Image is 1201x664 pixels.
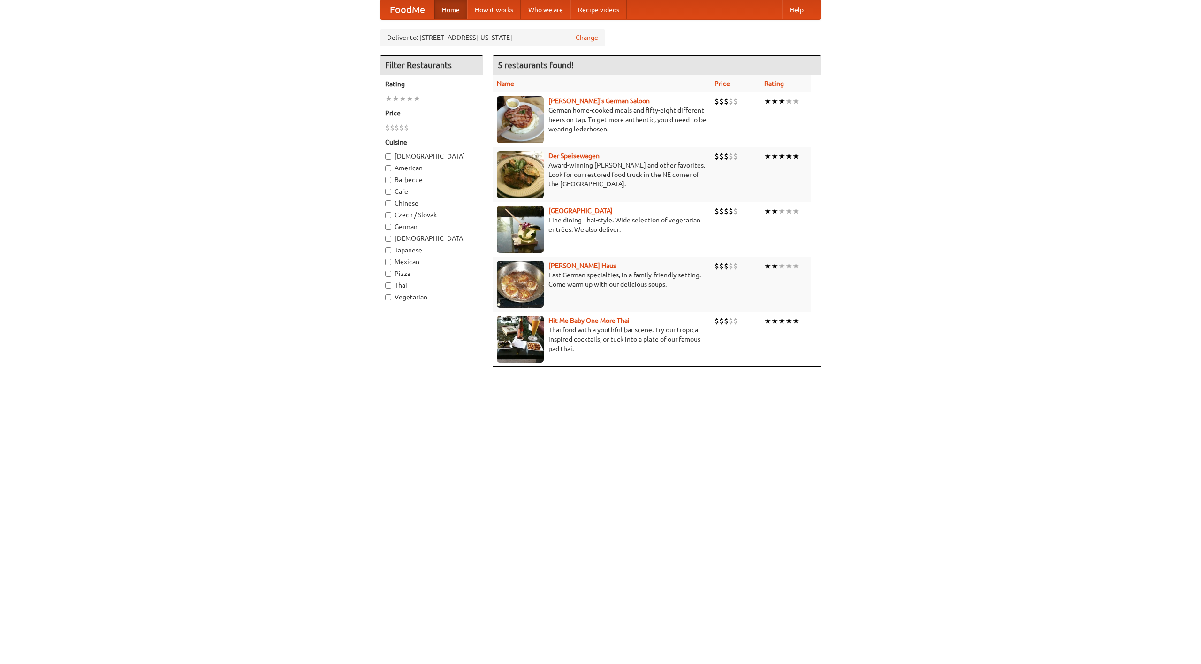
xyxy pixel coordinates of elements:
li: $ [395,122,399,133]
h5: Price [385,108,478,118]
li: $ [733,261,738,271]
li: $ [729,261,733,271]
input: [DEMOGRAPHIC_DATA] [385,153,391,160]
li: $ [719,316,724,326]
a: How it works [467,0,521,19]
li: ★ [792,316,799,326]
li: $ [404,122,409,133]
input: Thai [385,282,391,289]
a: Change [576,33,598,42]
li: ★ [792,96,799,107]
h4: Filter Restaurants [380,56,483,75]
a: [GEOGRAPHIC_DATA] [548,207,613,214]
li: $ [715,151,719,161]
li: $ [733,151,738,161]
li: ★ [785,206,792,216]
input: Cafe [385,189,391,195]
a: FoodMe [380,0,434,19]
li: $ [729,96,733,107]
label: Vegetarian [385,292,478,302]
p: Award-winning [PERSON_NAME] and other favorites. Look for our restored food truck in the NE corne... [497,160,707,189]
li: ★ [778,316,785,326]
input: Japanese [385,247,391,253]
label: German [385,222,478,231]
label: Barbecue [385,175,478,184]
a: Price [715,80,730,87]
li: ★ [778,206,785,216]
img: satay.jpg [497,206,544,253]
a: Hit Me Baby One More Thai [548,317,630,324]
li: ★ [785,261,792,271]
li: $ [733,206,738,216]
h5: Rating [385,79,478,89]
li: $ [729,316,733,326]
input: Pizza [385,271,391,277]
p: East German specialties, in a family-friendly setting. Come warm up with our delicious soups. [497,270,707,289]
li: ★ [764,316,771,326]
li: ★ [771,96,778,107]
input: German [385,224,391,230]
li: $ [724,96,729,107]
ng-pluralize: 5 restaurants found! [498,61,574,69]
li: ★ [785,316,792,326]
li: ★ [785,96,792,107]
li: ★ [771,151,778,161]
li: ★ [778,261,785,271]
li: $ [719,206,724,216]
img: speisewagen.jpg [497,151,544,198]
li: $ [733,316,738,326]
label: [DEMOGRAPHIC_DATA] [385,152,478,161]
label: [DEMOGRAPHIC_DATA] [385,234,478,243]
a: Home [434,0,467,19]
a: Help [782,0,811,19]
li: ★ [406,93,413,104]
li: $ [715,316,719,326]
li: $ [390,122,395,133]
div: Deliver to: [STREET_ADDRESS][US_STATE] [380,29,605,46]
li: ★ [764,206,771,216]
li: $ [724,261,729,271]
li: ★ [792,151,799,161]
li: ★ [771,261,778,271]
li: $ [724,151,729,161]
input: Barbecue [385,177,391,183]
li: ★ [392,93,399,104]
li: $ [399,122,404,133]
input: Czech / Slovak [385,212,391,218]
a: Name [497,80,514,87]
li: $ [715,96,719,107]
a: Der Speisewagen [548,152,600,160]
li: ★ [792,261,799,271]
li: ★ [399,93,406,104]
h5: Cuisine [385,137,478,147]
label: Czech / Slovak [385,210,478,220]
li: $ [719,151,724,161]
li: $ [385,122,390,133]
input: [DEMOGRAPHIC_DATA] [385,236,391,242]
p: German home-cooked meals and fifty-eight different beers on tap. To get more authentic, you'd nee... [497,106,707,134]
a: [PERSON_NAME]'s German Saloon [548,97,650,105]
label: Japanese [385,245,478,255]
a: Rating [764,80,784,87]
li: ★ [413,93,420,104]
img: esthers.jpg [497,96,544,143]
p: Thai food with a youthful bar scene. Try our tropical inspired cocktails, or tuck into a plate of... [497,325,707,353]
li: ★ [771,206,778,216]
label: Thai [385,281,478,290]
input: American [385,165,391,171]
a: [PERSON_NAME] Haus [548,262,616,269]
a: Recipe videos [570,0,627,19]
li: ★ [778,151,785,161]
li: ★ [785,151,792,161]
li: $ [715,261,719,271]
input: Chinese [385,200,391,206]
li: $ [729,206,733,216]
p: Fine dining Thai-style. Wide selection of vegetarian entrées. We also deliver. [497,215,707,234]
label: Mexican [385,257,478,267]
li: $ [733,96,738,107]
label: Chinese [385,198,478,208]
